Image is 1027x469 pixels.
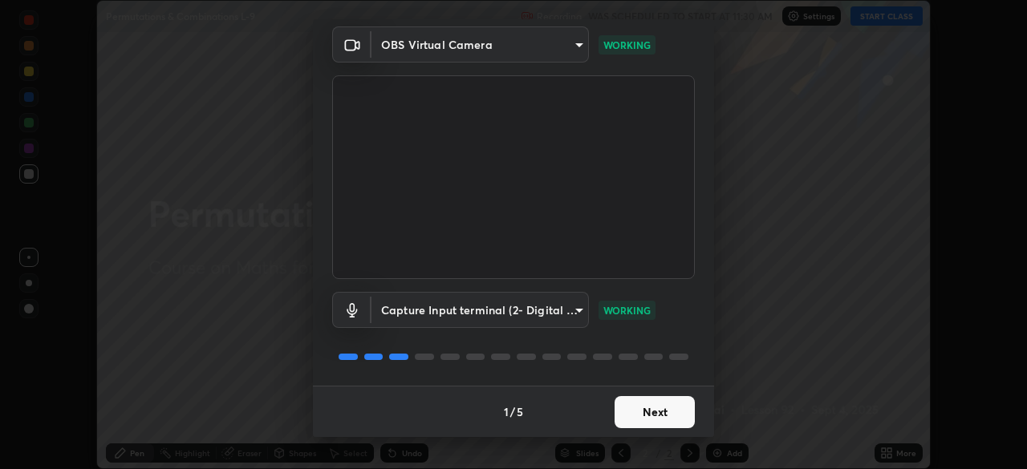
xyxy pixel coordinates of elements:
div: OBS Virtual Camera [371,26,589,63]
h4: 1 [504,403,509,420]
h4: 5 [517,403,523,420]
p: WORKING [603,303,651,317]
h4: / [510,403,515,420]
button: Next [615,396,695,428]
p: WORKING [603,38,651,52]
div: OBS Virtual Camera [371,292,589,328]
